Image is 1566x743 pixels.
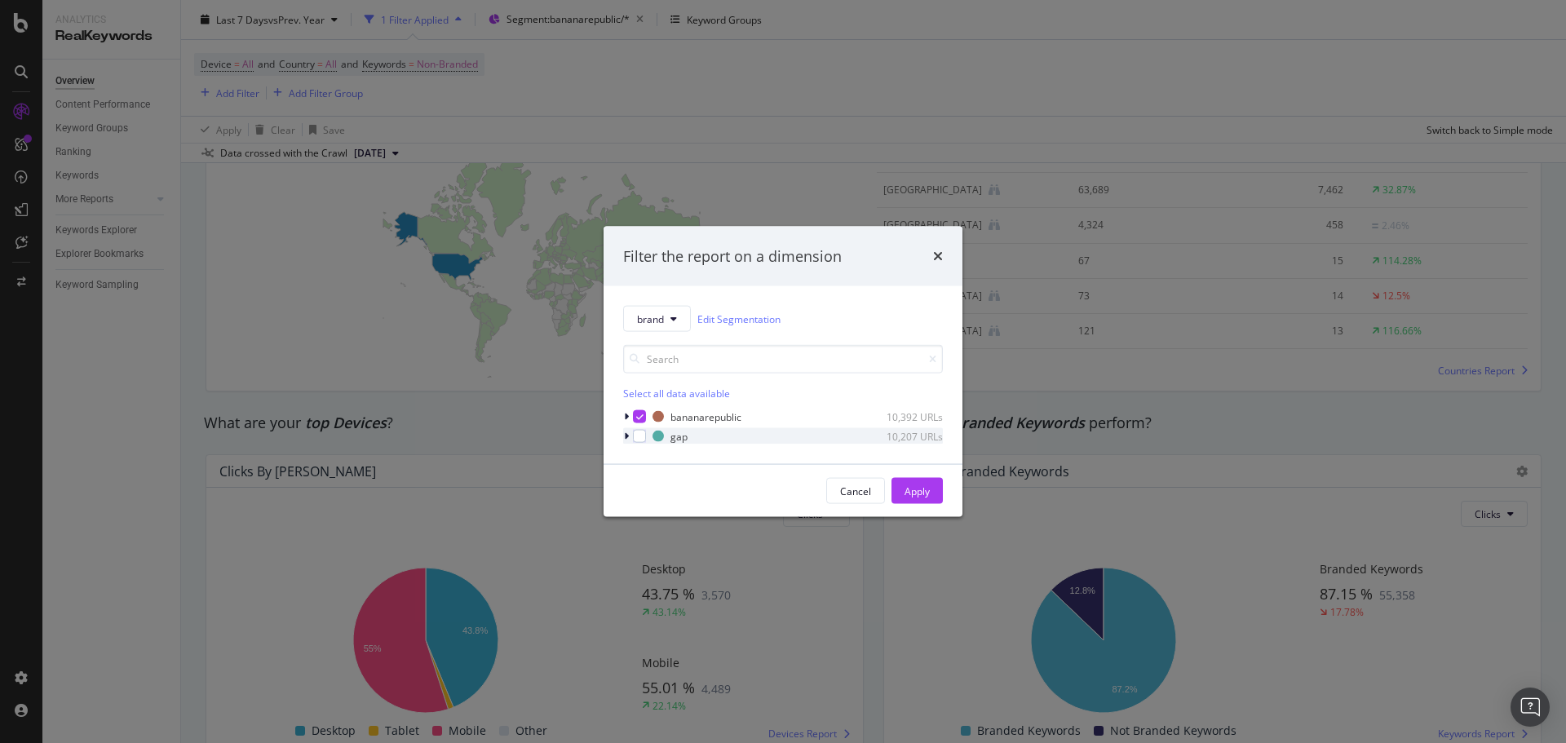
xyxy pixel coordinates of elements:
[623,245,842,267] div: Filter the report on a dimension
[637,312,664,325] span: brand
[670,409,741,423] div: bananarepublic
[623,345,943,374] input: Search
[623,306,691,332] button: brand
[840,484,871,498] div: Cancel
[623,387,943,400] div: Select all data available
[863,429,943,443] div: 10,207 URLs
[604,226,962,517] div: modal
[905,484,930,498] div: Apply
[697,310,781,327] a: Edit Segmentation
[933,245,943,267] div: times
[891,478,943,504] button: Apply
[1511,688,1550,727] div: Open Intercom Messenger
[826,478,885,504] button: Cancel
[670,429,688,443] div: gap
[863,409,943,423] div: 10,392 URLs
